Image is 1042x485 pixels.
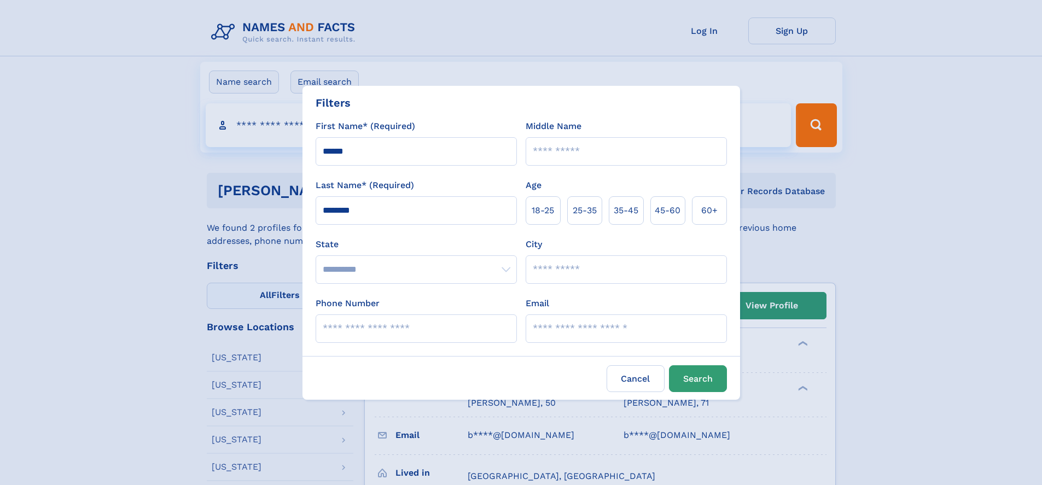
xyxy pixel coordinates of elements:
[316,297,380,310] label: Phone Number
[607,365,665,392] label: Cancel
[526,238,542,251] label: City
[669,365,727,392] button: Search
[614,204,638,217] span: 35‑45
[316,120,415,133] label: First Name* (Required)
[526,179,542,192] label: Age
[573,204,597,217] span: 25‑35
[701,204,718,217] span: 60+
[655,204,680,217] span: 45‑60
[532,204,554,217] span: 18‑25
[526,120,581,133] label: Middle Name
[526,297,549,310] label: Email
[316,95,351,111] div: Filters
[316,179,414,192] label: Last Name* (Required)
[316,238,517,251] label: State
